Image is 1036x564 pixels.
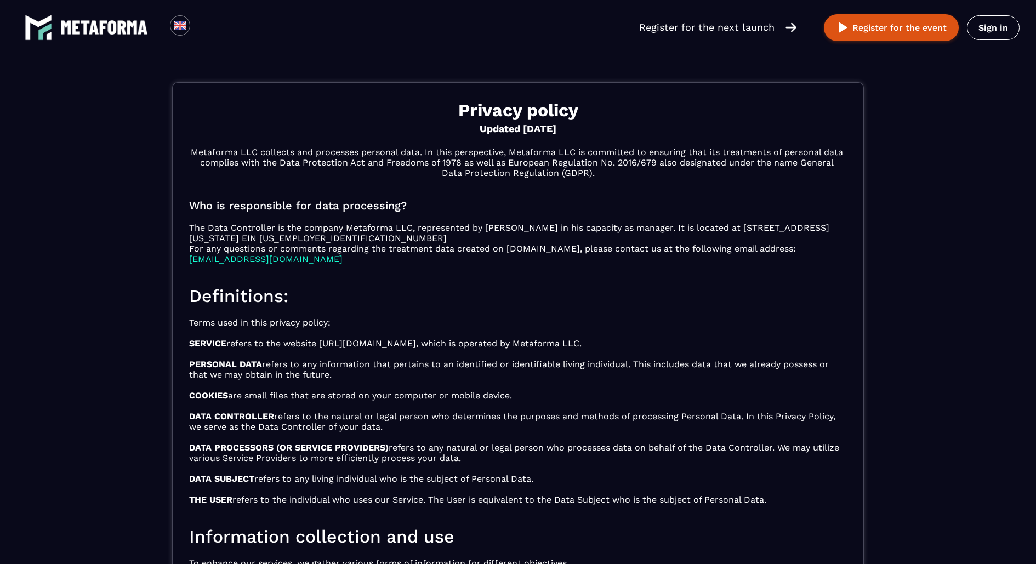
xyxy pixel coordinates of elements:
p: refers to the natural or legal person who determines the purposes and methods of processing Perso... [189,411,847,432]
p: refers to the website [URL][DOMAIN_NAME], which is operated by Metaforma LLC. [189,338,847,349]
h2: Definitions: [189,285,847,307]
input: Search for option [200,21,208,34]
h1: Privacy policy [189,99,847,121]
button: Register for the event [824,14,959,41]
p: Metaforma LLC collects and processes personal data. In this perspective, Metaforma LLC is committ... [189,147,847,178]
strong: PERSONAL DATA [189,359,262,369]
p: Terms used in this privacy policy: [189,317,847,328]
strong: THE USER [189,494,232,505]
p: refers to the individual who uses our Service. The User is equivalent to the Data Subject who is ... [189,494,847,505]
h2: Information collection and use [189,526,847,548]
span: Updated [DATE] [189,121,847,136]
img: logo [25,14,52,41]
p: are small files that are stored on your computer or mobile device. [189,390,847,401]
p: The Data Controller is the company Metaforma LLC, represented by [PERSON_NAME] in his capacity as... [189,223,847,264]
strong: DATA CONTROLLER [189,411,274,421]
strong: SERVICE [189,338,226,349]
img: arrow-right [785,21,796,33]
img: en [173,19,187,32]
img: play [836,21,850,35]
p: refers to any natural or legal person who processes data on behalf of the Data Controller. We may... [189,442,847,463]
img: logo [60,20,148,35]
strong: DATA PROCESSORS (OR SERVICE PROVIDERS) [189,442,389,453]
div: Search for option [190,15,217,39]
p: Register for the next launch [639,20,775,35]
strong: COOKIES [189,390,228,401]
strong: DATA SUBJECT [189,474,254,484]
a: Sign in [967,15,1020,40]
h2: Who is responsible for data processing? [189,199,847,212]
p: refers to any information that pertains to an identified or identifiable living individual. This ... [189,359,847,380]
p: refers to any living individual who is the subject of Personal Data. [189,474,847,484]
a: [EMAIL_ADDRESS][DOMAIN_NAME] [189,254,343,264]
